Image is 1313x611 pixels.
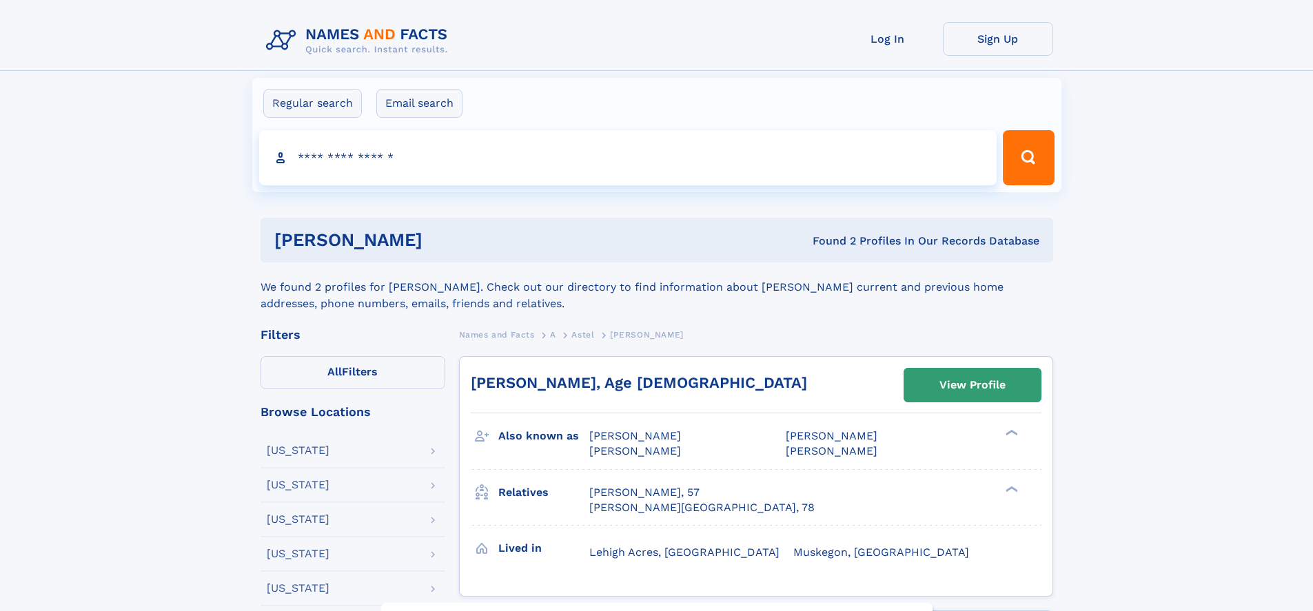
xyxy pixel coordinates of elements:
[618,234,1039,249] div: Found 2 Profiles In Our Records Database
[376,89,462,118] label: Email search
[793,546,969,559] span: Muskegon, [GEOGRAPHIC_DATA]
[589,444,681,457] span: [PERSON_NAME]
[589,485,700,500] a: [PERSON_NAME], 57
[571,330,594,340] span: Astel
[267,583,329,594] div: [US_STATE]
[259,130,997,185] input: search input
[833,22,943,56] a: Log In
[589,429,681,442] span: [PERSON_NAME]
[261,262,1053,312] div: We found 2 profiles for [PERSON_NAME]. Check out our directory to find information about [PERSON_...
[261,329,445,341] div: Filters
[904,369,1041,402] a: View Profile
[261,356,445,389] label: Filters
[610,330,684,340] span: [PERSON_NAME]
[261,22,459,59] img: Logo Names and Facts
[589,546,780,559] span: Lehigh Acres, [GEOGRAPHIC_DATA]
[550,326,556,343] a: A
[498,481,589,504] h3: Relatives
[267,514,329,525] div: [US_STATE]
[1002,428,1019,437] div: ❯
[261,406,445,418] div: Browse Locations
[1003,130,1054,185] button: Search Button
[327,365,342,378] span: All
[786,444,877,457] span: [PERSON_NAME]
[459,326,535,343] a: Names and Facts
[589,500,815,515] a: [PERSON_NAME][GEOGRAPHIC_DATA], 78
[498,424,589,448] h3: Also known as
[267,479,329,490] div: [US_STATE]
[471,374,807,391] a: [PERSON_NAME], Age [DEMOGRAPHIC_DATA]
[571,326,594,343] a: Astel
[274,231,618,249] h1: [PERSON_NAME]
[1002,484,1019,493] div: ❯
[550,330,556,340] span: A
[939,369,1006,401] div: View Profile
[498,537,589,560] h3: Lived in
[267,445,329,456] div: [US_STATE]
[943,22,1053,56] a: Sign Up
[263,89,362,118] label: Regular search
[267,548,329,559] div: [US_STATE]
[786,429,877,442] span: [PERSON_NAME]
